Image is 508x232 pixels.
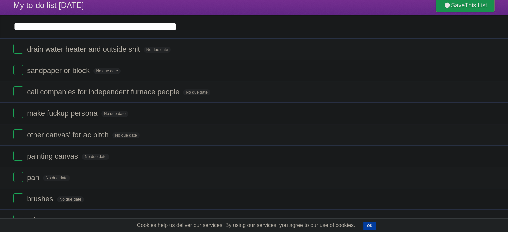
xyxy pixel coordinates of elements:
label: Done [13,86,23,96]
span: No due date [43,175,70,181]
label: Done [13,44,23,54]
button: OK [363,222,376,230]
span: No due date [93,68,120,74]
span: other canvas' for ac bitch [27,131,110,139]
span: My to-do list [DATE] [13,1,84,10]
label: Done [13,215,23,225]
span: No due date [183,89,210,95]
label: Done [13,65,23,75]
label: Done [13,108,23,118]
label: Done [13,151,23,161]
span: No due date [57,196,84,202]
label: Done [13,129,23,139]
span: make fuckup persona [27,109,99,118]
span: brushes [27,195,55,203]
b: This List [465,2,487,9]
label: Done [13,193,23,203]
span: sandpaper or block [27,66,91,75]
span: No due date [112,132,139,138]
span: No due date [52,218,79,224]
span: No due date [101,111,128,117]
span: painting canvas [27,152,80,160]
span: No due date [144,47,171,53]
span: No due date [82,154,109,160]
span: primer [27,216,49,224]
span: Cookies help us deliver our services. By using our services, you agree to our use of cookies. [130,219,362,232]
label: Done [13,172,23,182]
span: pan [27,173,41,182]
span: call companies for independent furnace people [27,88,181,96]
span: drain water heater and outside shit [27,45,142,53]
